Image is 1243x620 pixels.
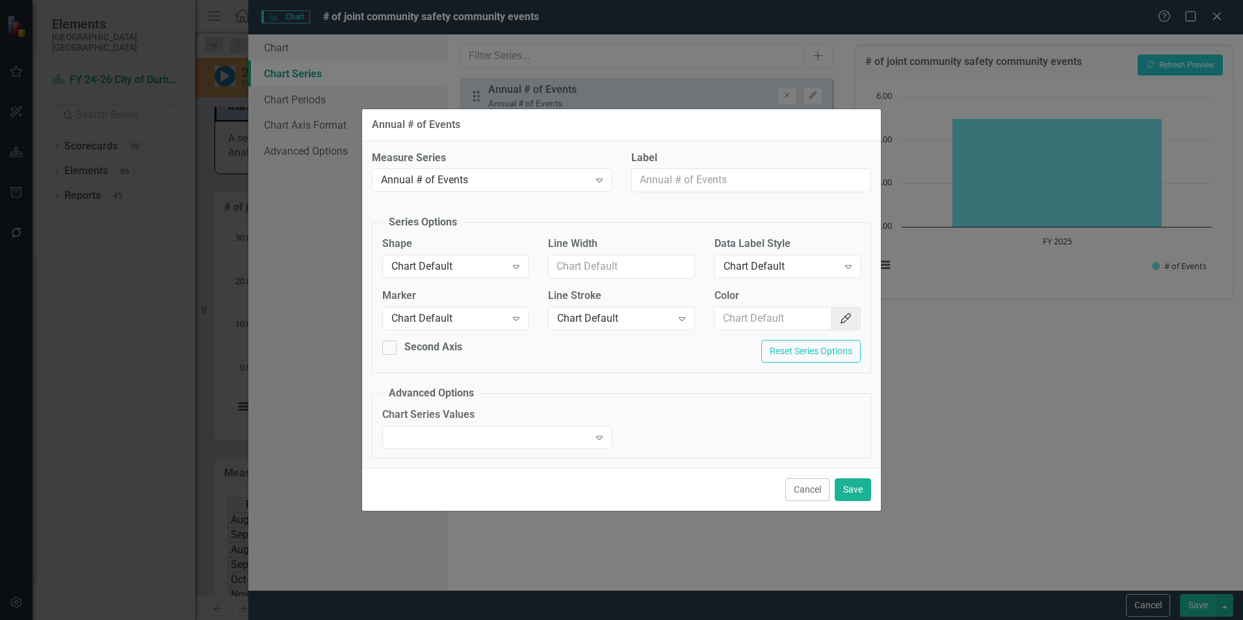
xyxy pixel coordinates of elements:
[381,173,589,188] div: Annual # of Events
[372,119,460,131] div: Annual # of Events
[382,289,529,304] label: Marker
[382,237,529,252] label: Shape
[404,340,462,355] div: Second Axis
[548,237,694,252] label: Line Width
[391,259,506,274] div: Chart Default
[548,289,694,304] label: Line Stroke
[557,311,672,326] div: Chart Default
[714,237,861,252] label: Data Label Style
[631,151,871,166] label: Label
[391,311,506,326] div: Chart Default
[714,307,832,331] input: Chart Default
[785,478,830,501] button: Cancel
[372,151,612,166] label: Measure Series
[548,255,694,279] input: Chart Default
[835,478,871,501] button: Save
[382,407,612,422] label: Chart Series Values
[724,259,838,274] div: Chart Default
[714,289,861,304] label: Color
[382,386,480,401] legend: Advanced Options
[382,215,464,230] legend: Series Options
[631,168,871,192] input: Annual # of Events
[761,340,861,363] button: Reset Series Options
